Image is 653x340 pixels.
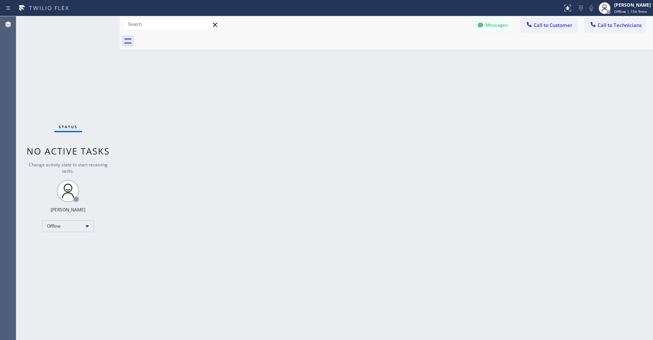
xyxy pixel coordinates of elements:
[29,161,108,174] span: Change activity state to start receiving tasks.
[27,145,110,157] span: No active tasks
[521,18,577,32] button: Call to Customer
[614,2,651,8] div: [PERSON_NAME]
[586,3,596,13] button: Mute
[585,18,646,32] button: Call to Technicians
[42,220,94,232] div: Offline
[59,124,78,129] span: Status
[473,18,513,32] button: Messages
[534,22,572,28] span: Call to Customer
[598,22,642,28] span: Call to Technicians
[122,18,221,30] input: Search
[51,207,85,213] div: [PERSON_NAME]
[614,9,647,14] span: Offline | 15h 9min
